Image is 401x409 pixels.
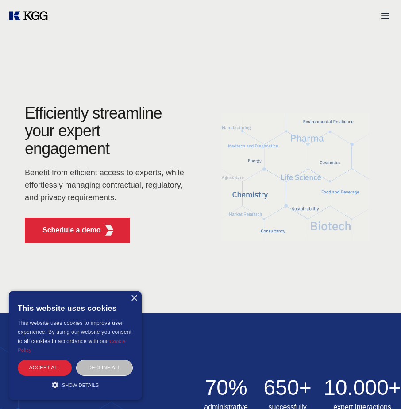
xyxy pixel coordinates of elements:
div: This website uses cookies [18,297,133,319]
img: KGG Fifth Element RED [200,113,390,241]
h1: Efficiently streamline your expert engagement [25,104,186,158]
a: Cookie Policy [18,339,126,353]
div: Close [131,295,137,302]
div: Show details [18,380,133,389]
button: Open menu [376,7,394,25]
img: KGG Fifth Element RED [104,225,115,236]
span: This website uses cookies to improve user experience. By using our website you consent to all coo... [18,320,131,344]
button: Schedule a demoKGG Fifth Element RED [25,218,130,243]
div: Decline all [76,360,133,375]
div: Accept all [18,360,72,375]
p: Schedule a demo [42,225,101,235]
span: Show details [62,382,99,388]
p: Benefit from efficient access to experts, while effortlessly managing contractual, regulatory, an... [25,166,186,204]
a: KOL Knowledge Platform: Talk to Key External Experts (KEE) [7,9,55,23]
h2: 10.000+ [324,377,401,398]
h2: 650+ [262,377,313,398]
h2: 70% [200,377,251,398]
